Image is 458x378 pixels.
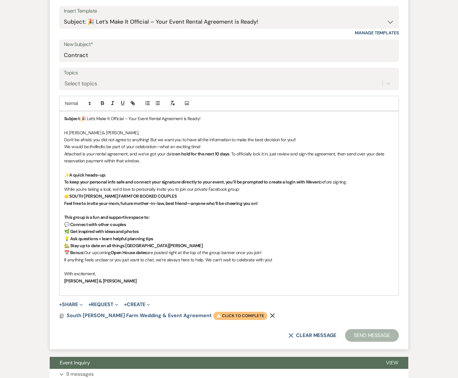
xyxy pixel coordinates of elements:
[60,359,90,366] span: Event Inquiry
[124,302,127,307] span: +
[64,116,81,121] strong: Subject:
[64,179,319,185] strong: To keep your personal info safe and connect your signature directly to your event, you’ll be prom...
[64,201,258,206] strong: Feel free to invite your mom, future mother-in-law, best friend—anyone who’ll be cheering you on!
[64,222,126,227] strong: 💬 Connect with other couples
[288,333,336,338] button: Clear message
[50,357,376,369] button: Event Inquiry
[88,302,91,307] span: +
[111,250,147,255] strong: Open House dates
[64,278,137,284] strong: [PERSON_NAME] & [PERSON_NAME]
[64,257,272,263] span: If anything feels unclear or you just want to chat, we’re always here to help. We can’t wait to c...
[64,130,139,136] span: Hi [PERSON_NAME] & [PERSON_NAME],
[175,151,229,157] strong: on hold for the next 10 days
[64,229,139,234] strong: 🌿 Get inspired with ideas and photos
[64,68,394,78] label: Topics
[59,302,83,307] button: Share
[69,193,176,199] strong: SOUTH [PERSON_NAME] FARM FOR BOOKED COUPLES
[319,179,347,185] span: before signing.
[64,172,69,178] span: ✨
[69,172,106,178] strong: A quick heads-up:
[213,312,267,320] span: Click to complete
[89,144,102,149] em: thrilled
[64,79,97,88] div: Select topics
[64,193,69,199] span: 👉
[64,271,96,276] span: With excitement,
[147,250,261,255] span: are posted right at the top of the group banner once you join!
[64,236,153,241] strong: 💡 Ask questions + learn helpful planning tips
[355,30,399,36] a: Manage Templates
[345,329,399,342] button: Send Message
[64,137,296,142] span: Don't be afraid, you did not agree to anything! But we want you to have all the information to ma...
[64,144,89,149] span: We would be
[59,302,62,307] span: +
[64,250,84,255] strong: 📅 Bonus:
[386,359,398,366] span: View
[88,302,118,307] button: Request
[124,302,150,307] button: Create
[101,144,200,149] span: to be part of your celebration—what an exciting time!
[64,40,394,49] label: New Subject*
[64,151,175,157] span: Attached is your rental agreement, and we’ve got your date
[64,7,394,16] div: Insert Template
[376,357,408,369] button: View
[84,250,111,255] span: Our upcoming
[64,243,203,248] strong: 🏡 Stay up to date on all things [GEOGRAPHIC_DATA][PERSON_NAME]
[64,214,149,220] strong: This group is a fun and supportive space to:
[81,116,201,121] span: 🎉 Let’s Make It Official – Your Event Rental Agreement is Ready!
[67,312,267,320] button: South [PERSON_NAME] Farm Wedding & Event Agreement Click to complete
[67,312,212,319] span: South [PERSON_NAME] Farm Wedding & Event Agreement
[64,186,240,192] span: While you're taking a look, we’d love to personally invite you to join our private Facebook group:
